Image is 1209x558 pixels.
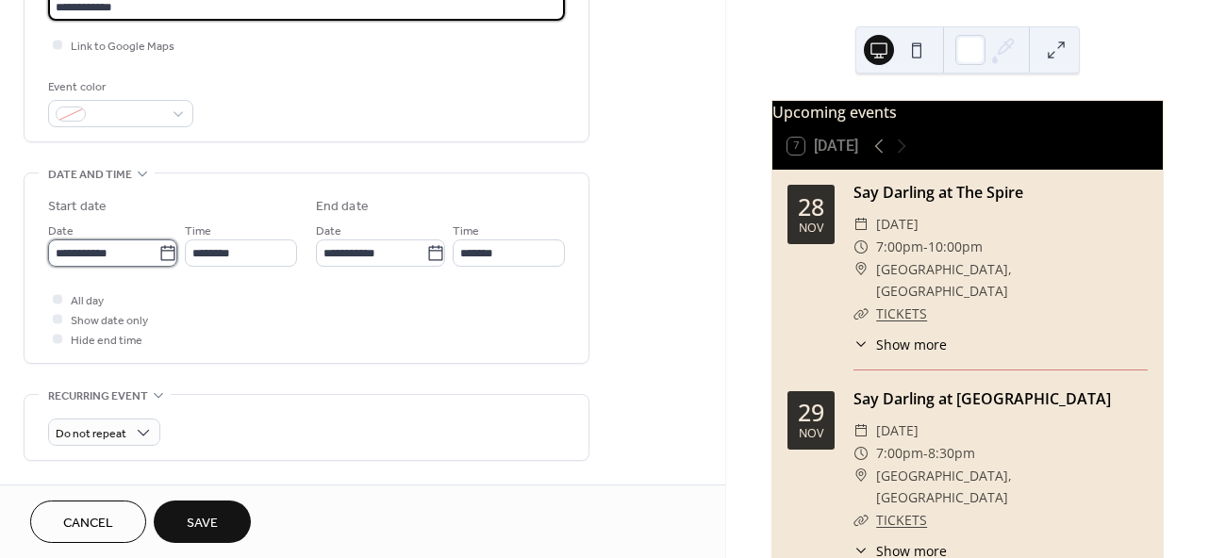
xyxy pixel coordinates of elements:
[185,222,211,241] span: Time
[316,222,341,241] span: Date
[56,423,126,445] span: Do not repeat
[799,428,823,440] div: Nov
[71,331,142,351] span: Hide end time
[316,197,369,217] div: End date
[772,101,1163,123] div: Upcoming events
[48,165,132,185] span: Date and time
[71,291,104,311] span: All day
[853,258,869,281] div: ​
[928,442,975,465] span: 8:30pm
[876,236,923,258] span: 7:00pm
[63,514,113,533] span: Cancel
[853,419,869,442] div: ​
[30,501,146,543] button: Cancel
[876,419,919,442] span: [DATE]
[48,222,74,241] span: Date
[853,388,1111,409] a: Say Darling at [GEOGRAPHIC_DATA]
[876,258,1148,304] span: [GEOGRAPHIC_DATA], [GEOGRAPHIC_DATA]
[154,501,251,543] button: Save
[853,442,869,465] div: ​
[48,484,122,503] span: Event image
[876,304,927,322] a: TICKETS
[71,311,148,331] span: Show date only
[798,195,824,219] div: 28
[71,37,174,57] span: Link to Google Maps
[187,514,218,533] span: Save
[48,197,107,217] div: Start date
[48,77,190,97] div: Event color
[853,213,869,236] div: ​
[923,442,928,465] span: -
[798,401,824,424] div: 29
[876,442,923,465] span: 7:00pm
[853,335,869,354] div: ​
[853,303,869,325] div: ​
[799,222,823,235] div: Nov
[853,335,947,354] button: ​Show more
[853,182,1023,203] a: Say Darling at The Spire
[876,511,927,529] a: TICKETS
[876,213,919,236] span: [DATE]
[853,509,869,532] div: ​
[48,386,148,406] span: Recurring event
[928,236,983,258] span: 10:00pm
[453,222,479,241] span: Time
[876,465,1148,510] span: [GEOGRAPHIC_DATA], [GEOGRAPHIC_DATA]
[876,335,947,354] span: Show more
[853,465,869,487] div: ​
[923,236,928,258] span: -
[853,236,869,258] div: ​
